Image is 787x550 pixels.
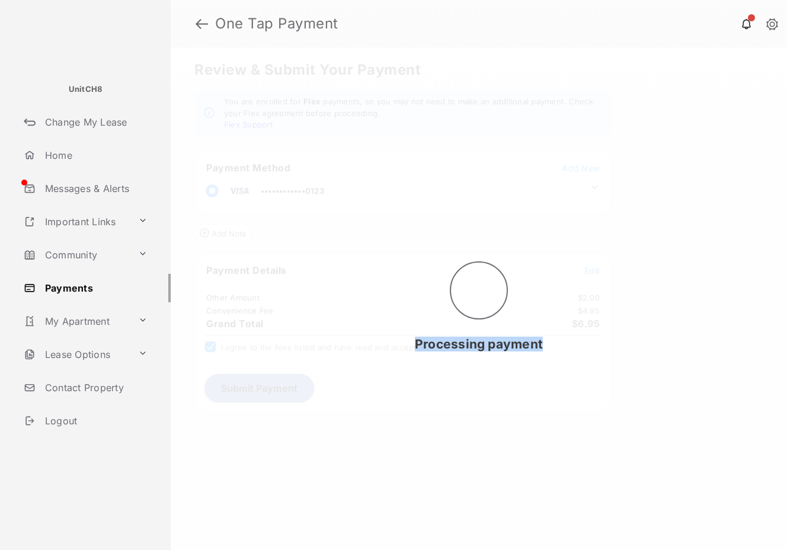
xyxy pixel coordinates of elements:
a: Contact Property [19,373,171,402]
a: Logout [19,407,171,435]
a: Payments [19,274,171,302]
a: Home [19,141,171,170]
a: My Apartment [19,307,133,335]
a: Community [19,241,133,269]
strong: One Tap Payment [215,17,338,31]
a: Important Links [19,207,133,236]
a: Messages & Alerts [19,174,171,203]
p: UnitCH8 [69,84,103,95]
a: Change My Lease [19,108,171,136]
span: Processing payment [415,337,543,351]
a: Lease Options [19,340,133,369]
